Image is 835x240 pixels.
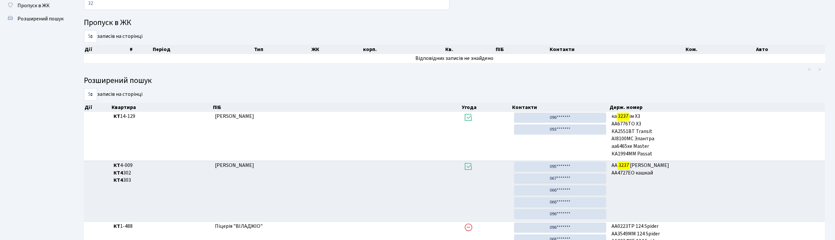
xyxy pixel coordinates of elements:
[84,54,825,63] td: Відповідних записів не знайдено
[215,162,254,169] span: [PERSON_NAME]
[685,45,756,54] th: Ком.
[495,45,549,54] th: ПІБ
[215,113,254,120] span: [PERSON_NAME]
[84,45,129,54] th: Дії
[129,45,152,54] th: #
[254,45,311,54] th: Тип
[617,161,630,170] mark: 3237
[311,45,362,54] th: ЖК
[3,12,69,25] a: Розширений пошук
[84,30,97,43] select: записів на сторінці
[114,176,123,184] b: КТ4
[84,103,111,112] th: Дії
[609,103,825,112] th: Держ. номер
[114,113,120,120] b: КТ
[84,30,143,43] label: записів на сторінці
[612,113,822,158] span: ка iм Х3 АА6776ТО X3 КА2551ВТ Transit AI8100MC Элантра аа6465хе Master КА1994ММ Passat
[114,223,120,230] b: КТ
[114,169,123,176] b: КТ4
[612,162,822,177] span: АА [PERSON_NAME] АА4727ЕО кашкай
[114,113,210,120] span: 14-129
[84,88,143,101] label: записів на сторінці
[549,45,685,54] th: Контакти
[212,103,461,112] th: ПІБ
[17,15,64,22] span: Розширений пошук
[755,45,825,54] th: Авто
[445,45,495,54] th: Кв.
[84,76,825,86] h4: Розширений пошук
[617,112,629,121] mark: 3237
[84,18,825,28] h4: Пропуск в ЖК
[215,223,263,230] span: Піцерія "ВІЛАДЖІО"
[111,103,213,112] th: Квартира
[84,88,97,101] select: записів на сторінці
[114,223,210,230] span: 1-488
[114,162,210,184] span: 4-009 302 303
[152,45,254,54] th: Період
[114,162,120,169] b: КТ
[512,103,609,112] th: Контакти
[362,45,445,54] th: корп.
[461,103,511,112] th: Угода
[17,2,50,9] span: Пропуск в ЖК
